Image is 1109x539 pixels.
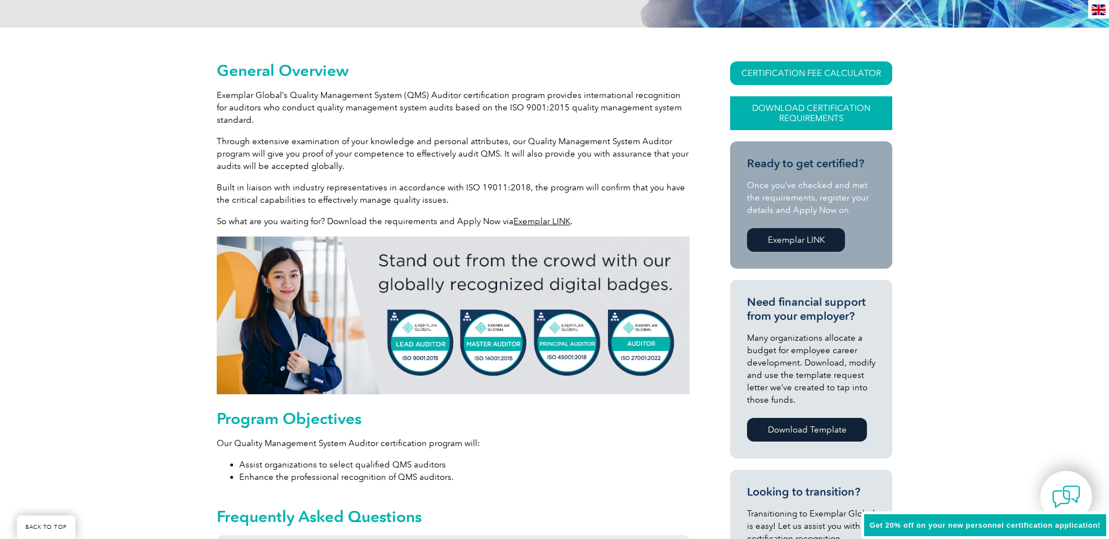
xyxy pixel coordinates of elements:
p: Exemplar Global’s Quality Management System (QMS) Auditor certification program provides internat... [217,89,690,126]
p: Built in liaison with industry representatives in accordance with ISO 19011:2018, the program wil... [217,181,690,206]
h2: General Overview [217,61,690,79]
a: Exemplar LINK [747,228,845,252]
h3: Need financial support from your employer? [747,295,875,323]
p: So what are you waiting for? Download the requirements and Apply Now via . [217,215,690,228]
h2: Frequently Asked Questions [217,507,690,525]
h3: Ready to get certified? [747,157,875,171]
span: Get 20% off on your new personnel certification application! [870,521,1101,529]
a: CERTIFICATION FEE CALCULATOR [730,61,892,85]
p: Many organizations allocate a budget for employee career development. Download, modify and use th... [747,332,875,406]
a: BACK TO TOP [17,515,75,539]
h2: Program Objectives [217,409,690,427]
img: en [1092,5,1106,15]
p: Our Quality Management System Auditor certification program will: [217,437,690,449]
a: Download Certification Requirements [730,96,892,130]
a: Download Template [747,418,867,442]
img: badges [217,237,690,394]
li: Enhance the professional recognition of QMS auditors. [239,471,690,483]
h3: Looking to transition? [747,485,875,499]
li: Assist organizations to select qualified QMS auditors [239,458,690,471]
p: Through extensive examination of your knowledge and personal attributes, our Quality Management S... [217,135,690,172]
a: Exemplar LINK [513,216,570,226]
img: contact-chat.png [1052,483,1080,511]
p: Once you’ve checked and met the requirements, register your details and Apply Now on [747,179,875,216]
